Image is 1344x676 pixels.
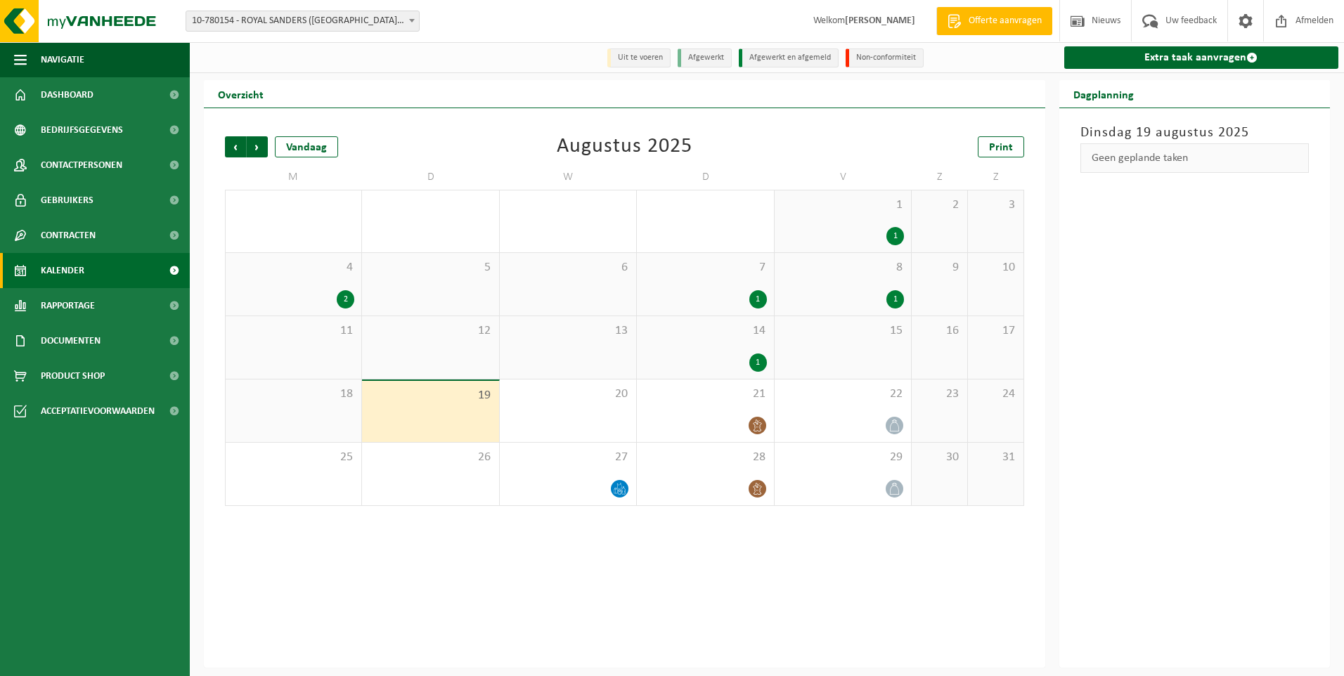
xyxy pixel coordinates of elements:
span: 13 [507,323,629,339]
span: Bedrijfsgegevens [41,112,123,148]
span: Kalender [41,253,84,288]
span: 10 [975,260,1016,275]
span: Offerte aanvragen [965,14,1045,28]
span: 18 [233,386,354,402]
span: 27 [507,450,629,465]
div: 1 [886,290,904,308]
div: Vandaag [275,136,338,157]
span: Product Shop [41,358,105,394]
td: D [362,164,499,190]
span: 21 [644,386,766,402]
span: 22 [782,386,904,402]
div: 1 [749,353,767,372]
span: 28 [644,450,766,465]
a: Extra taak aanvragen [1064,46,1339,69]
span: 31 [975,450,1016,465]
span: 24 [975,386,1016,402]
span: 20 [507,386,629,402]
h2: Overzicht [204,80,278,108]
div: 1 [749,290,767,308]
span: 7 [644,260,766,275]
h3: Dinsdag 19 augustus 2025 [1080,122,1310,143]
span: Print [989,142,1013,153]
strong: [PERSON_NAME] [845,15,915,26]
span: 9 [919,260,960,275]
span: Acceptatievoorwaarden [41,394,155,429]
span: 8 [782,260,904,275]
span: 3 [975,197,1016,213]
div: 1 [886,227,904,245]
span: 15 [782,323,904,339]
span: 1 [782,197,904,213]
span: Contactpersonen [41,148,122,183]
span: 6 [507,260,629,275]
span: 10-780154 - ROYAL SANDERS (BELGIUM) BV - IEPER [186,11,420,32]
td: Z [912,164,968,190]
div: Augustus 2025 [557,136,692,157]
span: Gebruikers [41,183,93,218]
div: 2 [337,290,354,308]
span: 30 [919,450,960,465]
span: 16 [919,323,960,339]
span: 4 [233,260,354,275]
span: 19 [369,388,491,403]
span: 29 [782,450,904,465]
span: Documenten [41,323,101,358]
td: W [500,164,637,190]
span: Dashboard [41,77,93,112]
span: Vorige [225,136,246,157]
li: Afgewerkt en afgemeld [739,48,839,67]
span: 23 [919,386,960,402]
li: Uit te voeren [607,48,671,67]
span: 2 [919,197,960,213]
td: M [225,164,362,190]
a: Print [978,136,1024,157]
span: 25 [233,450,354,465]
span: 10-780154 - ROYAL SANDERS (BELGIUM) BV - IEPER [186,11,419,31]
span: 12 [369,323,491,339]
span: 11 [233,323,354,339]
li: Non-conformiteit [846,48,924,67]
a: Offerte aanvragen [936,7,1052,35]
span: Navigatie [41,42,84,77]
td: D [637,164,774,190]
td: Z [968,164,1024,190]
span: 26 [369,450,491,465]
span: Volgende [247,136,268,157]
td: V [775,164,912,190]
li: Afgewerkt [678,48,732,67]
h2: Dagplanning [1059,80,1148,108]
div: Geen geplande taken [1080,143,1310,173]
span: Rapportage [41,288,95,323]
span: 14 [644,323,766,339]
span: Contracten [41,218,96,253]
span: 17 [975,323,1016,339]
span: 5 [369,260,491,275]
